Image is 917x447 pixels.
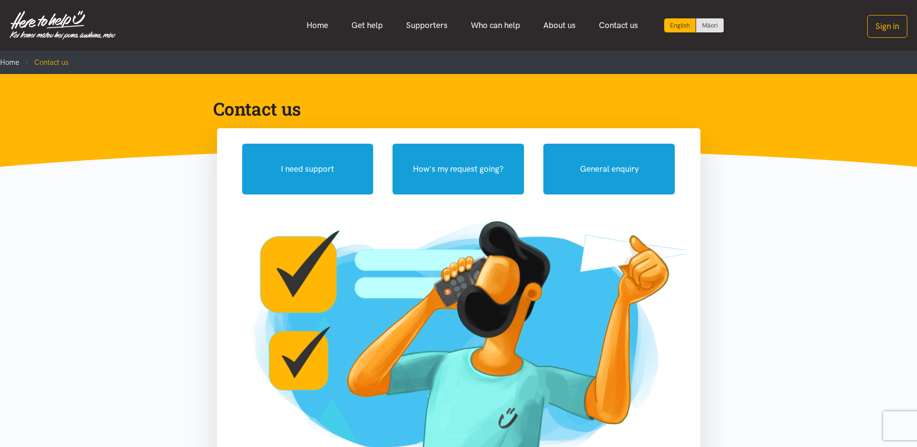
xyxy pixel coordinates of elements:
button: How's my request going? [393,144,524,194]
a: Home [295,15,340,36]
a: Contact us [587,15,650,36]
div: Language toggle [664,18,724,32]
img: Home [10,11,116,40]
li: Contact us [19,57,69,68]
a: Get help [340,15,394,36]
a: Supporters [394,15,459,36]
button: I need support [242,144,374,194]
button: General enquiry [543,144,675,194]
button: Sign in [867,15,907,38]
h1: Contact us [213,97,689,120]
div: Current language [664,18,696,32]
a: Who can help [459,15,532,36]
a: About us [532,15,587,36]
a: Switch to Te Reo Māori [696,18,724,32]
